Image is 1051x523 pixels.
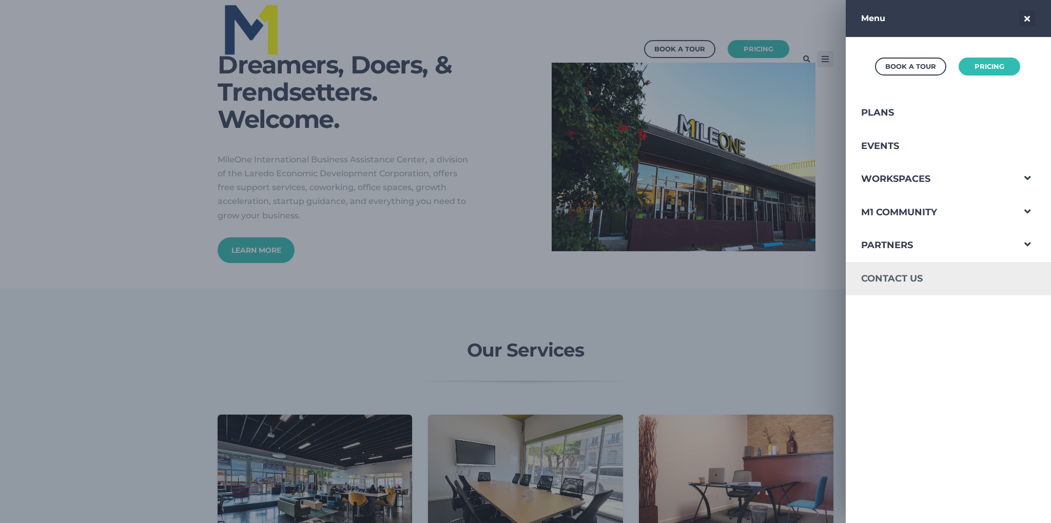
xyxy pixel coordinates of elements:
[846,96,1051,295] div: Navigation Menu
[846,129,1014,163] a: Events
[959,58,1020,76] a: Pricing
[846,229,1014,262] a: Partners
[846,162,1014,196] a: Workspaces
[846,262,1014,295] a: Contact Us
[861,13,885,23] strong: Menu
[846,96,1014,129] a: Plans
[885,60,936,73] div: Book a Tour
[875,58,946,76] a: Book a Tour
[846,196,1014,229] a: M1 Community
